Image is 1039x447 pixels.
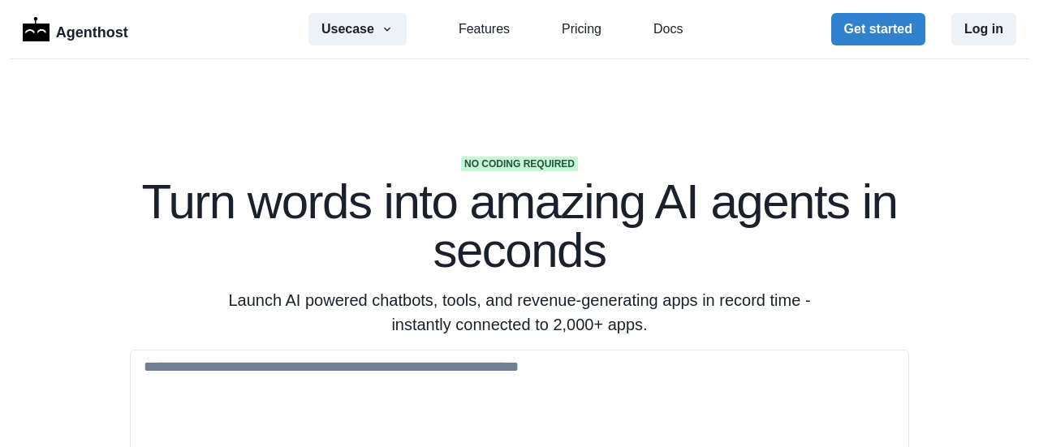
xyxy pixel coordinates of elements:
[308,13,407,45] button: Usecase
[23,17,50,41] img: Logo
[208,288,831,337] p: Launch AI powered chatbots, tools, and revenue-generating apps in record time - instantly connect...
[951,13,1016,45] button: Log in
[653,19,683,39] a: Docs
[130,178,909,275] h1: Turn words into amazing AI agents in seconds
[459,19,510,39] a: Features
[461,157,578,171] span: No coding required
[23,15,128,44] a: LogoAgenthost
[562,19,601,39] a: Pricing
[831,13,925,45] button: Get started
[56,15,128,44] p: Agenthost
